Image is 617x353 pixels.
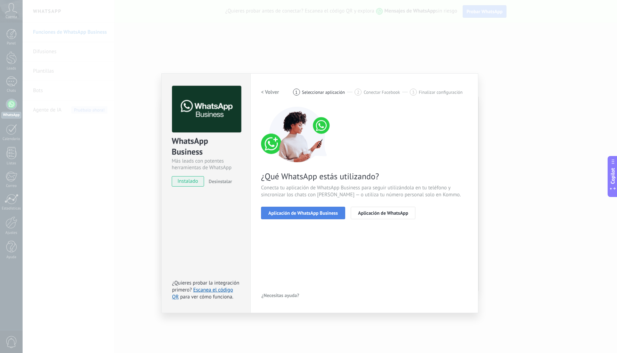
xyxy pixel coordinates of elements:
[302,90,345,95] span: Seleccionar aplicación
[172,176,204,187] span: instalado
[172,158,240,171] div: Más leads con potentes herramientas de WhatsApp
[209,178,232,184] span: Desinstalar
[261,171,468,182] span: ¿Qué WhatsApp estás utilizando?
[609,168,616,184] span: Copilot
[261,107,334,162] img: connect number
[172,86,241,133] img: logo_main.png
[172,287,233,300] a: Escanea el código QR
[351,207,415,219] button: Aplicación de WhatsApp
[261,86,279,98] button: < Volver
[412,89,414,95] span: 3
[358,211,408,215] span: Aplicación de WhatsApp
[261,184,468,198] span: Conecta tu aplicación de WhatsApp Business para seguir utilizándola en tu teléfono y sincronizar ...
[172,280,240,293] span: ¿Quieres probar la integración primero?
[261,207,345,219] button: Aplicación de WhatsApp Business
[261,293,299,298] span: ¿Necesitas ayuda?
[261,290,300,301] button: ¿Necesitas ayuda?
[295,89,298,95] span: 1
[180,294,233,300] span: para ver cómo funciona.
[261,89,279,96] h2: < Volver
[357,89,359,95] span: 2
[268,211,338,215] span: Aplicación de WhatsApp Business
[419,90,463,95] span: Finalizar configuración
[364,90,400,95] span: Conectar Facebook
[206,176,232,187] button: Desinstalar
[172,136,240,158] div: WhatsApp Business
